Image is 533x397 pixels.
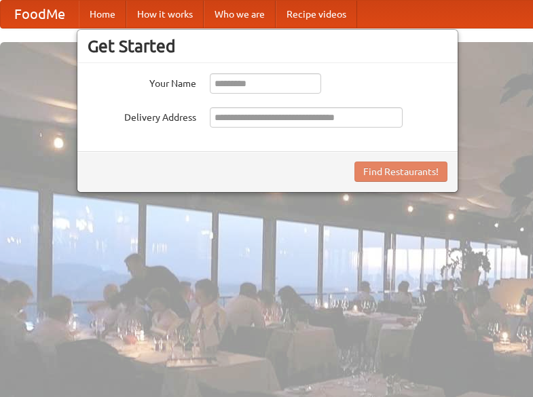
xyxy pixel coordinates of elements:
[276,1,357,28] a: Recipe videos
[204,1,276,28] a: Who we are
[354,162,447,182] button: Find Restaurants!
[88,73,196,90] label: Your Name
[126,1,204,28] a: How it works
[79,1,126,28] a: Home
[1,1,79,28] a: FoodMe
[88,36,447,56] h3: Get Started
[88,107,196,124] label: Delivery Address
